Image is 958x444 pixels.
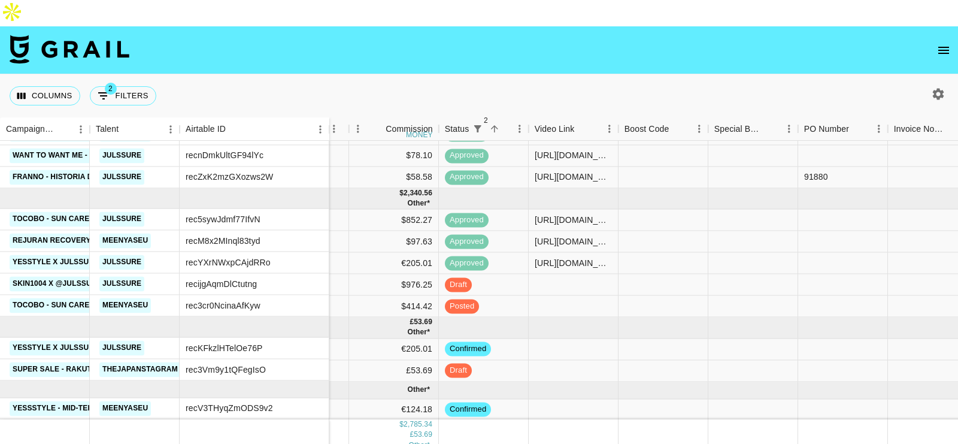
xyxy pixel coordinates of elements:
[99,401,151,416] a: meenyaseu
[535,235,612,247] div: https://www.instagram.com/reel/DNswIrfZEe6/?igsh=ZW52cnJiNTBvcXpt
[410,318,414,328] div: £
[932,38,956,62] button: open drawer
[469,120,486,137] button: Show filters
[10,298,175,313] a: TOCOBO - Sun Care Press Kit campaign
[804,171,828,183] div: 91880
[445,404,491,415] span: confirmed
[445,365,472,376] span: draft
[10,363,216,377] a: Super Sale - Rakuten Travel [GEOGRAPHIC_DATA]
[186,256,271,268] div: recYXrNWxpCAjdRRo
[325,120,343,138] button: Menu
[10,212,175,227] a: TOCOBO - Sun Care Press Kit campaign
[535,171,612,183] div: https://www.tiktok.com/@julssure/photo/7528067243196828935
[10,170,125,185] a: Franno - Historia de Amor
[311,120,329,138] button: Menu
[870,120,888,138] button: Menu
[186,278,257,290] div: recijgAqmDlCtutng
[445,236,489,247] span: approved
[445,117,469,141] div: Status
[414,430,432,440] div: 53.69
[99,234,151,249] a: meenyaseu
[349,253,439,274] div: €205.01
[99,277,144,292] a: julssure
[186,149,263,161] div: recnDmkUltGF94lYc
[96,117,119,141] div: Talent
[6,117,55,141] div: Campaign (Type)
[289,117,349,141] div: Expenses: Remove Commission?
[690,120,708,138] button: Menu
[529,117,619,141] div: Video Link
[404,188,432,198] div: 2,340.56
[410,430,414,440] div: £
[349,296,439,318] div: $414.42
[349,231,439,253] div: $97.63
[349,339,439,360] div: €205.01
[445,215,489,226] span: approved
[404,419,432,430] div: 2,785.34
[180,117,329,141] div: Airtable ID
[619,117,708,141] div: Boost Code
[349,274,439,296] div: $976.25
[99,148,144,163] a: julssure
[99,298,151,313] a: meenyaseu
[349,167,439,188] div: $58.58
[445,172,489,183] span: approved
[445,301,479,312] span: posted
[445,258,489,269] span: approved
[349,145,439,167] div: $78.10
[439,117,529,141] div: Status
[780,120,798,138] button: Menu
[386,117,433,141] div: Commission
[798,117,888,141] div: PO Number
[414,318,432,328] div: 53.69
[119,121,135,138] button: Sort
[10,401,151,416] a: YessStyle - Mid-Term - NOVEMBER
[186,213,260,225] div: rec5sywJdmf77IfvN
[407,200,430,208] span: € 205.01
[406,131,433,138] div: money
[99,341,144,356] a: julssure
[99,212,144,227] a: julssure
[894,117,943,141] div: Invoice Notes
[186,171,273,183] div: recZxK2mzGXozws2W
[535,150,612,162] div: https://www.instagram.com/p/DMAypDhSh1p/
[535,214,612,226] div: https://www.instagram.com/reel/DN2_6Pg5uGA/
[349,210,439,231] div: $852.27
[55,121,72,138] button: Sort
[849,120,866,137] button: Sort
[186,342,263,354] div: recKFkzlHTelOe76P
[99,126,151,141] a: meenyaseu
[804,117,849,141] div: PO Number
[186,300,260,312] div: rec3cr0NcinaAfKyw
[72,120,90,138] button: Menu
[10,341,175,356] a: Yesstyle x Julssure - SEPTIEMBRE 2025
[624,117,669,141] div: Boost Code
[486,120,502,137] button: Sort
[90,117,180,141] div: Talent
[445,150,489,162] span: approved
[399,188,404,198] div: $
[10,86,80,105] button: Select columns
[349,120,367,138] button: Menu
[574,120,591,137] button: Sort
[186,403,273,415] div: recV3THyqZmODS9v2
[714,117,763,141] div: Special Booking Type
[763,120,780,137] button: Sort
[10,148,154,163] a: Want to Want Me - [PERSON_NAME]
[511,120,529,138] button: Menu
[186,235,260,247] div: recM8x2MInql83tyd
[445,279,472,291] span: draft
[90,86,156,105] button: Show filters
[186,117,226,141] div: Airtable ID
[535,257,612,269] div: https://www.instagram.com/p/DM5MXB-yvZt/
[99,255,144,270] a: julssure
[407,385,430,394] span: € 124.18
[10,35,129,64] img: Grail Talent
[407,328,430,337] span: € 205.01
[669,120,686,137] button: Sort
[369,120,386,137] button: Sort
[105,83,117,95] span: 2
[445,343,491,355] span: confirmed
[10,234,141,249] a: Rejuran Recovery - 345 cream
[99,363,181,377] a: thejapanstagram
